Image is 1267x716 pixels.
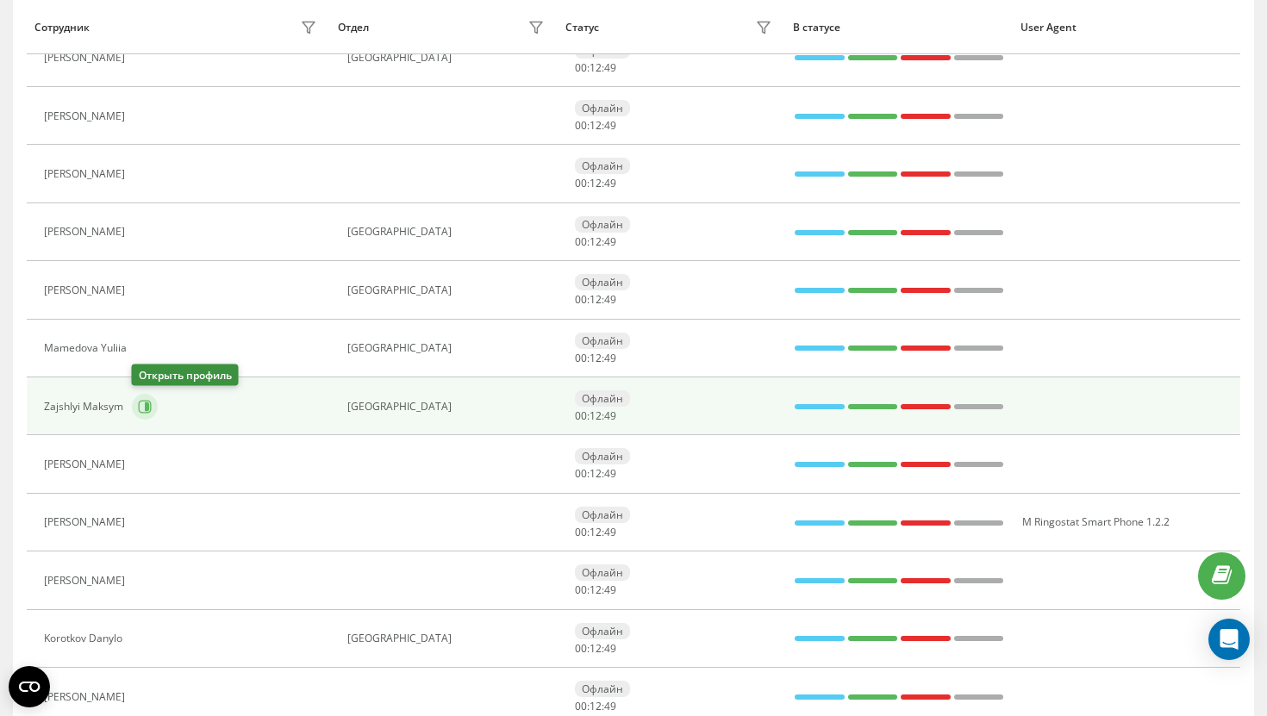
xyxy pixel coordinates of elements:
span: 49 [604,641,616,656]
div: [PERSON_NAME] [44,516,129,528]
div: [PERSON_NAME] [44,52,129,64]
span: 00 [575,408,587,423]
span: 49 [604,582,616,597]
div: Korotkov Danylo [44,632,127,644]
div: Офлайн [575,390,630,407]
div: Офлайн [575,100,630,116]
div: Сотрудник [34,22,90,34]
span: 49 [604,408,616,423]
div: : : [575,236,616,248]
div: : : [575,294,616,306]
button: Open CMP widget [9,666,50,707]
span: 12 [590,351,602,365]
span: 49 [604,351,616,365]
div: Офлайн [575,448,630,464]
div: Открыть профиль [132,364,239,386]
span: M Ringostat Smart Phone 1.2.2 [1022,514,1170,529]
div: : : [575,410,616,422]
span: 49 [604,234,616,249]
div: [PERSON_NAME] [44,168,129,180]
div: : : [575,352,616,364]
div: [GEOGRAPHIC_DATA] [347,284,548,296]
span: 12 [590,234,602,249]
span: 12 [590,176,602,190]
div: Zajshlyi Maksym [44,401,128,413]
span: 49 [604,292,616,307]
span: 00 [575,176,587,190]
span: 00 [575,351,587,365]
span: 12 [590,118,602,133]
div: В статусе [793,22,1004,34]
span: 12 [590,60,602,75]
div: Офлайн [575,564,630,581]
div: Mamedova Yuliia [44,342,131,354]
span: 12 [590,699,602,713]
div: : : [575,62,616,74]
span: 12 [590,466,602,481]
span: 49 [604,176,616,190]
div: Статус [565,22,599,34]
div: : : [575,584,616,596]
span: 00 [575,466,587,481]
div: : : [575,120,616,132]
div: [GEOGRAPHIC_DATA] [347,632,548,644]
div: Офлайн [575,623,630,639]
div: [PERSON_NAME] [44,226,129,238]
div: : : [575,700,616,713]
span: 00 [575,582,587,597]
div: [PERSON_NAME] [44,575,129,587]
div: [PERSON_NAME] [44,458,129,470]
span: 12 [590,582,602,597]
div: Офлайн [575,216,630,233]
span: 49 [604,525,616,539]
span: 12 [590,292,602,307]
span: 49 [604,60,616,75]
div: [PERSON_NAME] [44,284,129,296]
div: [GEOGRAPHIC_DATA] [347,401,548,413]
div: Офлайн [575,333,630,349]
div: Офлайн [575,158,630,174]
span: 00 [575,699,587,713]
div: Open Intercom Messenger [1208,619,1250,660]
div: : : [575,643,616,655]
span: 00 [575,234,587,249]
div: : : [575,177,616,190]
span: 12 [590,525,602,539]
div: Отдел [338,22,369,34]
div: [GEOGRAPHIC_DATA] [347,342,548,354]
span: 12 [590,641,602,656]
span: 12 [590,408,602,423]
span: 49 [604,118,616,133]
span: 00 [575,60,587,75]
span: 00 [575,118,587,133]
div: [PERSON_NAME] [44,110,129,122]
div: [GEOGRAPHIC_DATA] [347,52,548,64]
span: 00 [575,292,587,307]
span: 00 [575,525,587,539]
span: 49 [604,699,616,713]
div: User Agent [1020,22,1232,34]
span: 49 [604,466,616,481]
div: : : [575,526,616,539]
div: Офлайн [575,681,630,697]
div: Офлайн [575,274,630,290]
div: [GEOGRAPHIC_DATA] [347,226,548,238]
div: : : [575,468,616,480]
div: [PERSON_NAME] [44,691,129,703]
span: 00 [575,641,587,656]
div: Офлайн [575,507,630,523]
